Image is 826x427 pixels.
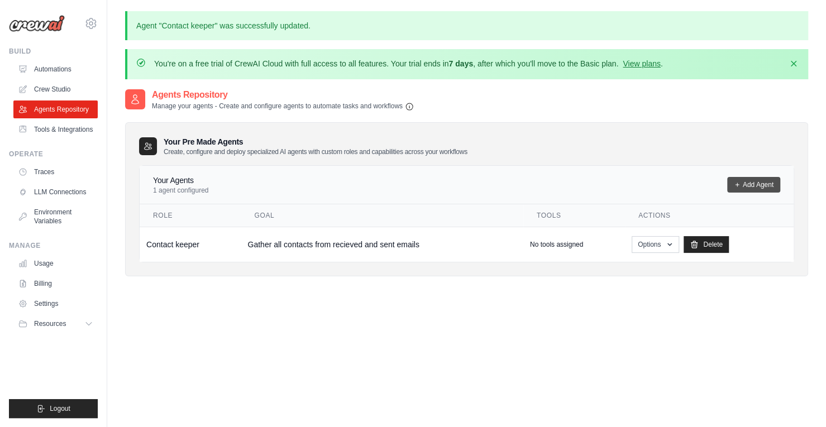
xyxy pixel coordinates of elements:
[152,102,414,111] p: Manage your agents - Create and configure agents to automate tasks and workflows
[13,100,98,118] a: Agents Repository
[530,240,583,249] p: No tools assigned
[13,203,98,230] a: Environment Variables
[13,295,98,313] a: Settings
[9,399,98,418] button: Logout
[154,58,663,69] p: You're on a free trial of CrewAI Cloud with full access to all features. Your trial ends in , aft...
[50,404,70,413] span: Logout
[523,204,625,227] th: Tools
[13,275,98,292] a: Billing
[727,177,780,193] a: Add Agent
[241,227,523,262] td: Gather all contacts from recieved and sent emails
[153,175,208,186] h4: Your Agents
[9,47,98,56] div: Build
[9,150,98,159] div: Operate
[140,204,241,227] th: Role
[684,236,729,253] a: Delete
[9,241,98,250] div: Manage
[241,204,523,227] th: Goal
[153,186,208,195] p: 1 agent configured
[13,315,98,333] button: Resources
[13,255,98,272] a: Usage
[13,163,98,181] a: Traces
[164,147,467,156] p: Create, configure and deploy specialized AI agents with custom roles and capabilities across your...
[623,59,660,68] a: View plans
[13,80,98,98] a: Crew Studio
[632,236,679,253] button: Options
[9,15,65,32] img: Logo
[125,11,808,40] p: Agent "Contact keeper" was successfully updated.
[13,183,98,201] a: LLM Connections
[13,121,98,138] a: Tools & Integrations
[140,227,241,262] td: Contact keeper
[164,136,467,156] h3: Your Pre Made Agents
[13,60,98,78] a: Automations
[152,88,414,102] h2: Agents Repository
[448,59,473,68] strong: 7 days
[625,204,794,227] th: Actions
[34,319,66,328] span: Resources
